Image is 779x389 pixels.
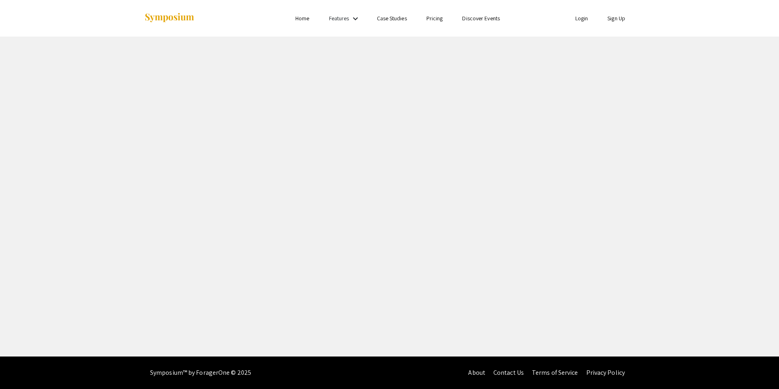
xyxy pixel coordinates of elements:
[586,368,625,377] a: Privacy Policy
[351,14,360,24] mat-icon: Expand Features list
[575,15,588,22] a: Login
[532,368,578,377] a: Terms of Service
[607,15,625,22] a: Sign Up
[426,15,443,22] a: Pricing
[295,15,309,22] a: Home
[493,368,524,377] a: Contact Us
[468,368,485,377] a: About
[462,15,500,22] a: Discover Events
[329,15,349,22] a: Features
[150,357,251,389] div: Symposium™ by ForagerOne © 2025
[377,15,407,22] a: Case Studies
[144,13,195,24] img: Symposium by ForagerOne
